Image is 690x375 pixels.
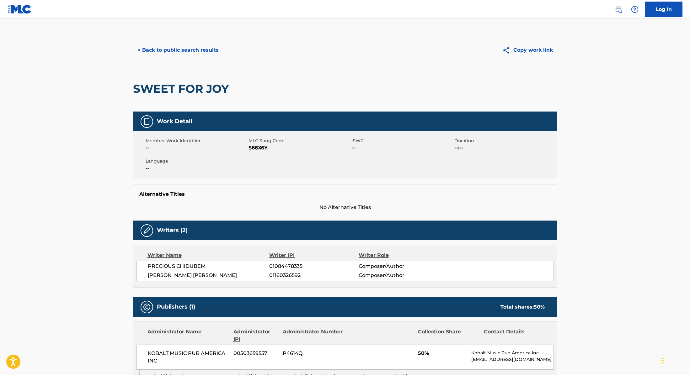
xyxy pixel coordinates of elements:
[418,328,479,343] div: Collection Share
[143,118,151,125] img: Work Detail
[269,252,359,259] div: Writer IPI
[615,6,622,13] img: search
[534,304,545,310] span: 50 %
[269,272,358,279] span: 01160326592
[146,138,247,144] span: Member Work Identifier
[628,3,641,16] div: Help
[359,252,440,259] div: Writer Role
[661,351,664,370] div: Drag
[418,350,467,357] span: 50%
[148,272,270,279] span: [PERSON_NAME] [PERSON_NAME]
[359,263,440,270] span: Composer/Author
[502,46,513,54] img: Copy work link
[283,350,344,357] span: P4614Q
[133,204,557,211] span: No Alternative Titles
[471,356,553,363] p: [EMAIL_ADDRESS][DOMAIN_NAME]
[351,138,453,144] span: ISWC
[8,5,32,14] img: MLC Logo
[471,350,553,356] p: Kobalt Music Pub America Inc
[133,82,232,96] h2: SWEET FOR JOY
[249,138,350,144] span: MLC Song Code
[612,3,625,16] a: Public Search
[283,328,344,343] div: Administrator Number
[147,252,270,259] div: Writer Name
[148,263,270,270] span: PRECIOUS CHIDUBEM
[139,191,551,197] h5: Alternative Titles
[249,144,350,152] span: S66X6Y
[157,227,188,234] h5: Writers (2)
[645,2,682,17] a: Log In
[233,328,278,343] div: Administrator IPI
[500,303,545,311] div: Total shares:
[484,328,545,343] div: Contact Details
[157,118,192,125] h5: Work Detail
[359,272,440,279] span: Composer/Author
[146,158,247,164] span: Language
[143,227,151,234] img: Writers
[269,263,358,270] span: 01084478335
[133,42,223,58] button: < Back to public search results
[143,303,151,311] img: Publishers
[148,350,229,365] span: KOBALT MUSIC PUB AMERICA INC
[454,144,556,152] span: --:--
[146,144,247,152] span: --
[631,6,639,13] img: help
[147,328,229,343] div: Administrator Name
[351,144,453,152] span: --
[233,350,278,357] span: 00503659557
[146,164,247,172] span: --
[454,138,556,144] span: Duration
[659,345,690,375] iframe: Chat Widget
[157,303,195,310] h5: Publishers (1)
[498,42,557,58] button: Copy work link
